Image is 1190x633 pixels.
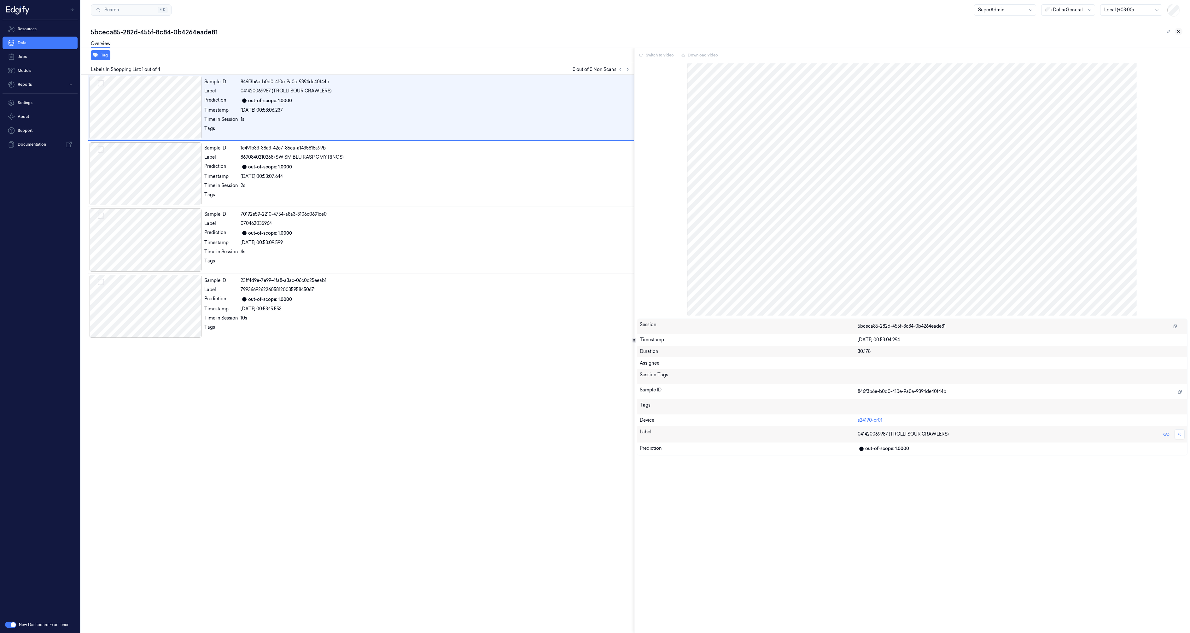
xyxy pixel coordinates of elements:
div: [DATE] 00:53:04.994 [858,337,1185,343]
button: Select row [98,279,104,285]
span: Search [102,7,119,13]
button: Tag [91,50,110,60]
div: Label [204,286,238,293]
button: Toggle Navigation [67,5,78,15]
div: Tags [204,258,238,268]
span: 070462035964 [241,220,272,227]
button: Select row [98,213,104,219]
div: Device [640,417,858,424]
div: Sample ID [640,387,858,397]
div: 2s [241,182,630,189]
div: Timestamp [204,107,238,114]
button: Select row [98,80,104,86]
div: out-of-scope: 1.0000 [248,97,292,104]
div: Time in Session [204,249,238,255]
div: Session Tags [640,372,858,382]
a: Models [3,64,78,77]
div: Prediction [204,97,238,104]
a: s24190-cr01 [858,417,882,423]
div: out-of-scope: 1.0000 [248,296,292,303]
span: 0 out of 0 Non Scans [573,66,632,73]
div: 1c491b33-38a3-42c7-86ca-a1435818a99b [241,145,630,151]
div: 1s [241,116,630,123]
div: 70192e59-2210-4754-a8a3-3106c0691ce0 [241,211,630,218]
div: Tags [640,402,858,412]
div: Assignee [640,360,1185,366]
div: 30.178 [858,348,1185,355]
a: Overview [91,40,110,48]
span: 8690840210268 (SW SM BLU RASP GMY RINGS) [241,154,344,161]
span: Labels In Shopping List: 1 out of 4 [91,66,160,73]
div: 4s [241,249,630,255]
span: 799366926226058120035958450671 [241,286,316,293]
span: 041420069987 (TROLLI SOUR CRAWLERS) [241,88,332,94]
div: Time in Session [204,182,238,189]
div: [DATE] 00:53:07.644 [241,173,630,180]
div: out-of-scope: 1.0000 [248,230,292,237]
div: 23ff4d9e-7e99-4fa8-a3ac-06c0c25eeab1 [241,277,630,284]
div: Prediction [204,296,238,303]
a: Data [3,37,78,49]
div: 5bceca85-282d-455f-8c84-0b4264eade81 [91,28,1185,37]
div: [DATE] 00:53:15.553 [241,306,630,312]
div: out-of-scope: 1.0000 [248,164,292,170]
div: Time in Session [204,116,238,123]
div: Label [204,220,238,227]
button: Reports [3,78,78,91]
div: [DATE] 00:53:06.237 [241,107,630,114]
div: Label [204,88,238,94]
div: out-of-scope: 1.0000 [865,445,909,452]
div: Sample ID [204,277,238,284]
div: 10s [241,315,630,321]
div: Sample ID [204,145,238,151]
a: Support [3,124,78,137]
a: Jobs [3,50,78,63]
div: Time in Session [204,315,238,321]
div: Timestamp [204,306,238,312]
button: About [3,110,78,123]
div: Prediction [204,229,238,237]
div: Timestamp [204,173,238,180]
div: Sample ID [204,79,238,85]
div: 846f3b6e-b0d0-410e-9a0a-9394de40f44b [241,79,630,85]
button: Select row [98,146,104,153]
div: Prediction [204,163,238,171]
div: Session [640,321,858,331]
span: 041420069987 (TROLLI SOUR CRAWLERS) [858,431,949,437]
div: Timestamp [204,239,238,246]
span: 846f3b6e-b0d0-410e-9a0a-9394de40f44b [858,388,946,395]
a: Resources [3,23,78,35]
div: Prediction [640,445,858,453]
div: Tags [204,191,238,202]
div: Label [640,429,858,440]
div: Timestamp [640,337,858,343]
div: Label [204,154,238,161]
div: Tags [204,125,238,135]
span: 5bceca85-282d-455f-8c84-0b4264eade81 [858,323,946,330]
a: Settings [3,97,78,109]
div: Tags [204,324,238,334]
a: Documentation [3,138,78,151]
button: Search⌘K [91,4,172,16]
div: Duration [640,348,858,355]
div: [DATE] 00:53:09.599 [241,239,630,246]
div: Sample ID [204,211,238,218]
